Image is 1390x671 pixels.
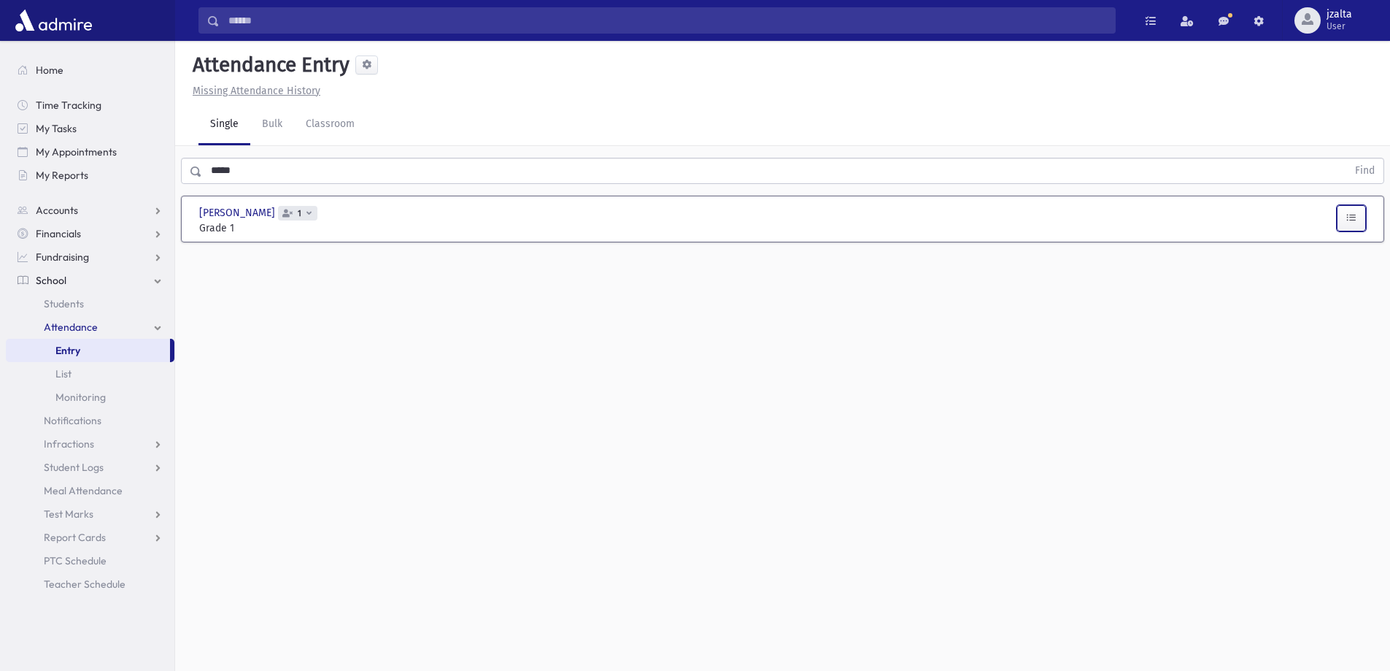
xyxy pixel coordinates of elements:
input: Search [220,7,1115,34]
span: Monitoring [55,391,106,404]
a: School [6,269,174,292]
a: Time Tracking [6,93,174,117]
a: Meal Attendance [6,479,174,502]
span: [PERSON_NAME] [199,205,278,221]
span: Home [36,64,63,77]
span: User [1327,20,1352,32]
a: Notifications [6,409,174,432]
span: 1 [295,209,304,218]
a: Test Marks [6,502,174,526]
a: Student Logs [6,456,174,479]
span: Accounts [36,204,78,217]
span: List [55,367,72,380]
span: Meal Attendance [44,484,123,497]
a: My Reports [6,164,174,187]
a: Accounts [6,199,174,222]
a: Single [198,104,250,145]
u: Missing Attendance History [193,85,320,97]
a: Report Cards [6,526,174,549]
span: Financials [36,227,81,240]
a: My Appointments [6,140,174,164]
span: Entry [55,344,80,357]
a: Infractions [6,432,174,456]
a: Missing Attendance History [187,85,320,97]
a: Entry [6,339,170,362]
span: Students [44,297,84,310]
img: AdmirePro [12,6,96,35]
a: Attendance [6,315,174,339]
button: Find [1346,158,1383,183]
a: Monitoring [6,386,174,409]
span: PTC Schedule [44,554,107,567]
span: Notifications [44,414,101,427]
a: My Tasks [6,117,174,140]
span: My Tasks [36,122,77,135]
a: Financials [6,222,174,245]
a: Home [6,58,174,82]
span: My Appointments [36,145,117,158]
span: Attendance [44,321,98,334]
a: Fundraising [6,245,174,269]
span: Student Logs [44,461,104,474]
span: Report Cards [44,531,106,544]
span: jzalta [1327,9,1352,20]
span: Infractions [44,437,94,450]
a: Students [6,292,174,315]
a: List [6,362,174,386]
span: Grade 1 [199,221,382,236]
span: Teacher Schedule [44,578,126,591]
span: My Reports [36,169,88,182]
span: School [36,274,66,287]
span: Time Tracking [36,99,101,112]
a: Classroom [294,104,366,145]
h5: Attendance Entry [187,53,350,77]
a: Bulk [250,104,294,145]
span: Fundraising [36,250,89,264]
a: PTC Schedule [6,549,174,572]
span: Test Marks [44,507,93,521]
a: Teacher Schedule [6,572,174,596]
